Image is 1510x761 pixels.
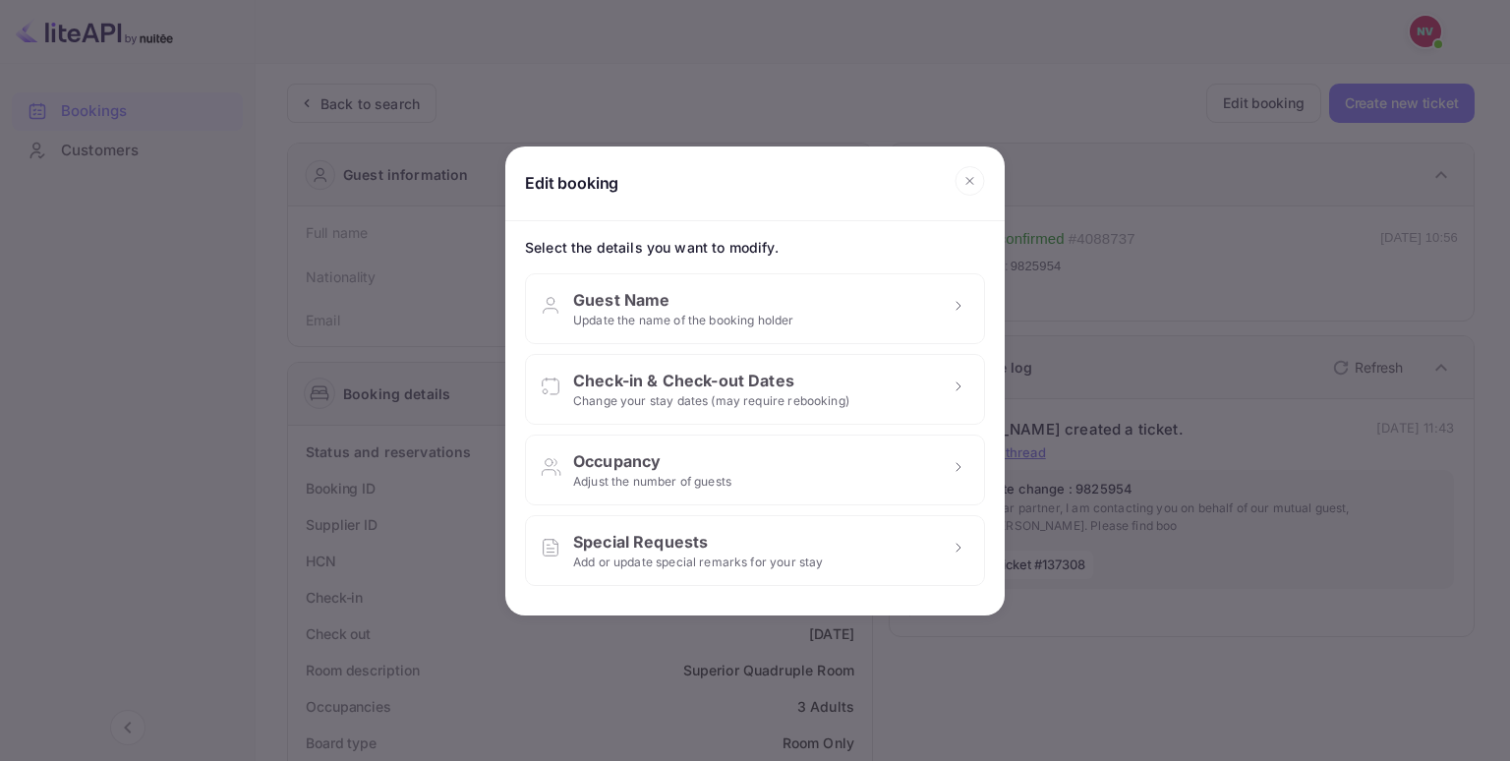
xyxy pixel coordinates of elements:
[573,473,731,491] div: Adjust the number of guests
[573,449,731,473] div: Occupancy
[573,288,794,312] div: Guest Name
[525,237,985,258] div: Select the details you want to modify.
[573,312,794,329] div: Update the name of the booking holder
[573,369,849,392] div: Check-in & Check-out Dates
[573,554,823,571] div: Add or update special remarks for your stay
[573,530,823,554] div: Special Requests
[573,392,849,410] div: Change your stay dates (may require rebooking)
[525,173,618,193] div: Edit booking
